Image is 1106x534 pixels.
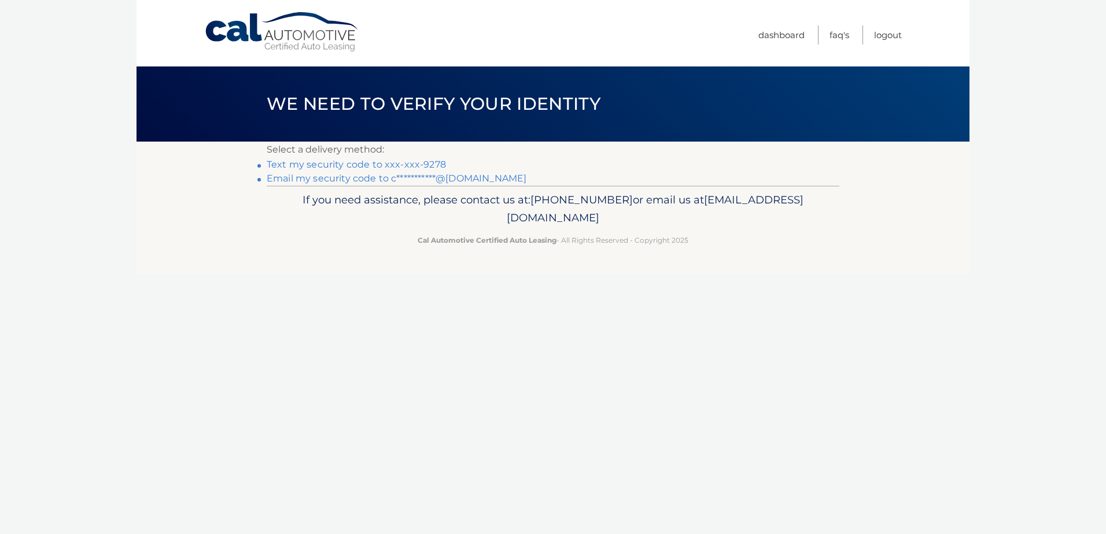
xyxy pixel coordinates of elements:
span: We need to verify your identity [267,93,600,114]
strong: Cal Automotive Certified Auto Leasing [418,236,556,244]
a: Logout [874,25,902,44]
p: - All Rights Reserved - Copyright 2025 [274,234,832,246]
span: [PHONE_NUMBER] [530,193,633,206]
a: Dashboard [758,25,805,44]
a: Cal Automotive [204,12,360,53]
p: Select a delivery method: [267,142,839,158]
p: If you need assistance, please contact us at: or email us at [274,191,832,228]
a: FAQ's [830,25,849,44]
a: Text my security code to xxx-xxx-9278 [267,159,446,170]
